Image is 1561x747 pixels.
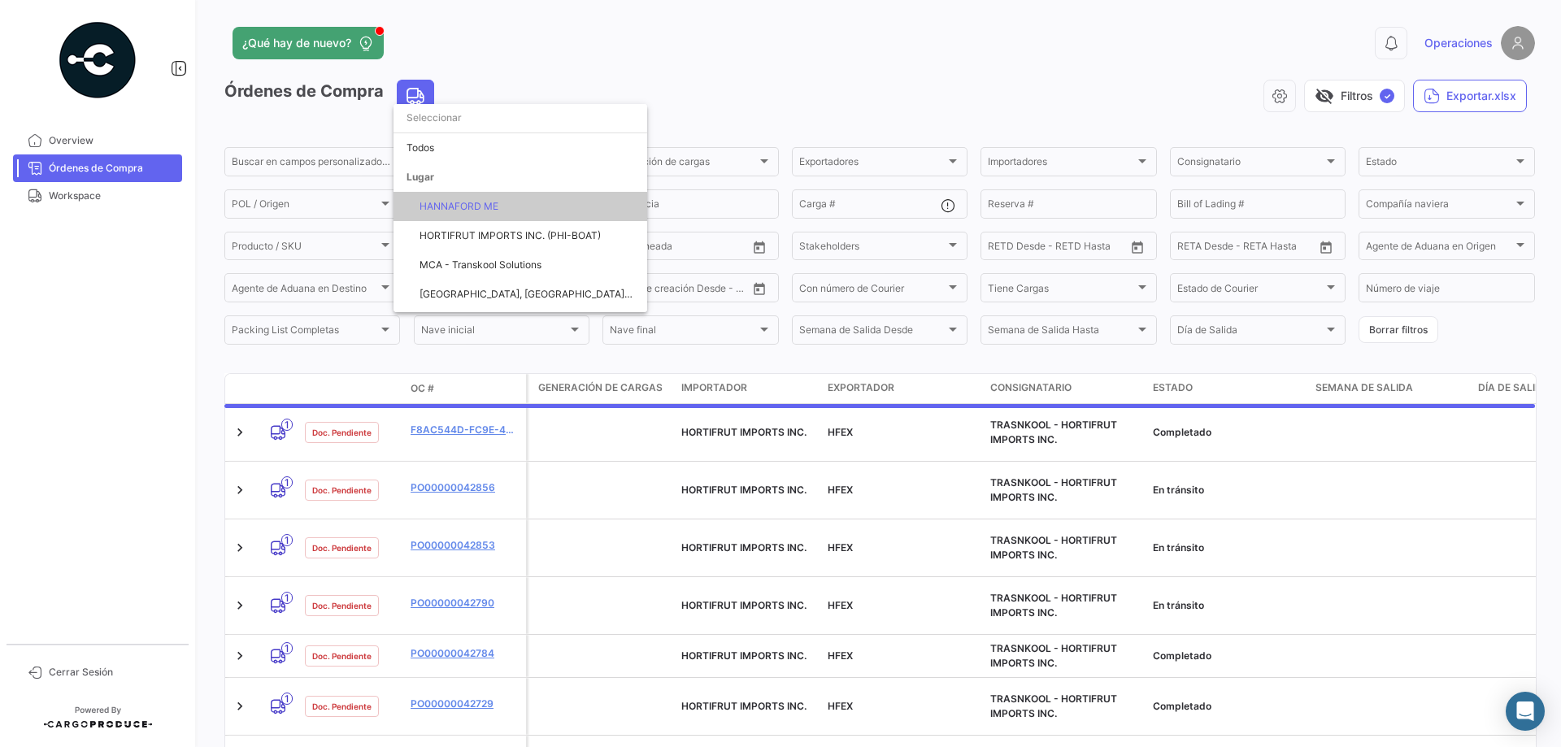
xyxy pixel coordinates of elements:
span: Lugar [394,163,647,192]
span: HANNAFORD ME [420,200,498,212]
div: Abrir Intercom Messenger [1506,692,1545,731]
span: HORTIFRUT IMPORTS INC. (PHI-BOAT) [420,229,601,241]
input: dropdown search [394,103,647,132]
span: MCA - Transkool Solutions [420,258,541,271]
span: Todos [407,133,634,163]
span: [GEOGRAPHIC_DATA], [GEOGRAPHIC_DATA] warehouse [420,288,677,300]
